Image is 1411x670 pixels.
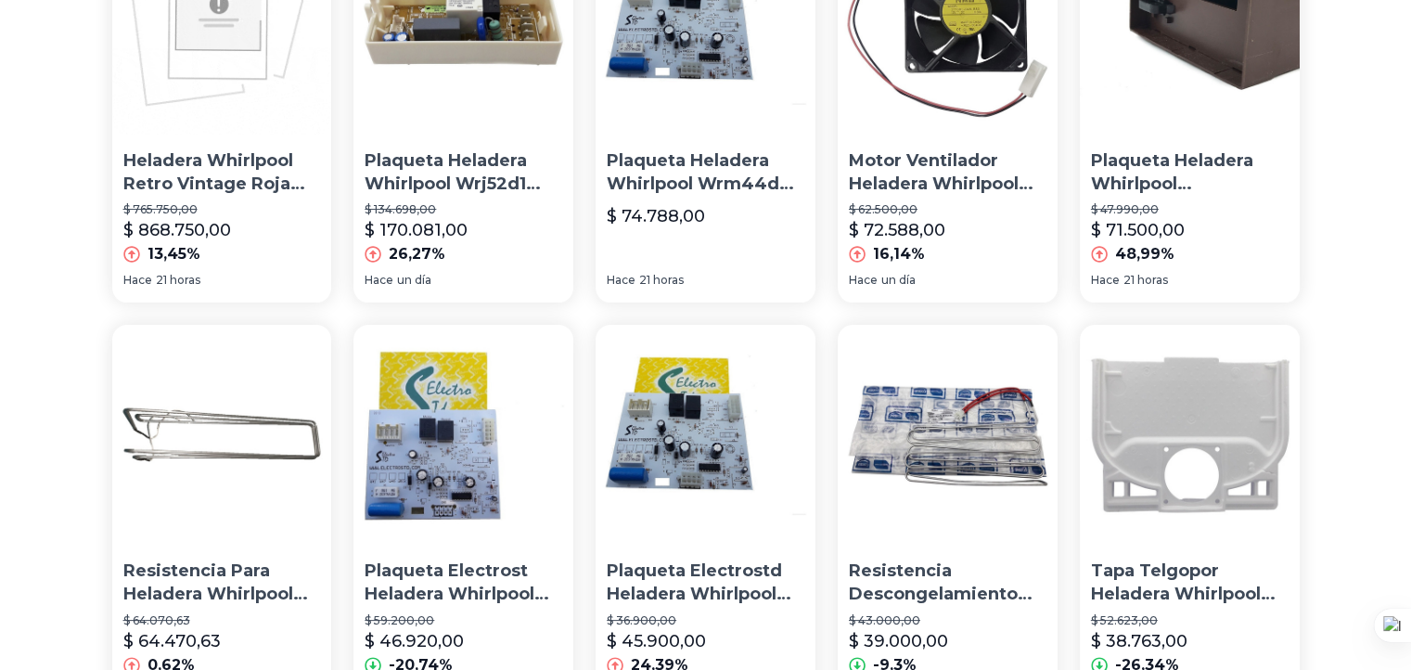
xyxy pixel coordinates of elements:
p: $ 74.788,00 [607,203,705,229]
p: Tapa Telgopor Heladera Whirlpool Wre51d1 Wre51x1 [1091,560,1289,606]
p: $ 868.750,00 [123,217,231,243]
p: Plaqueta Electrostd Heladera Whirlpool Wrw47x1 Seis Meses De Garantía! [607,560,804,606]
p: Plaqueta Heladera Whirlpool Wrm44d Excelente [GEOGRAPHIC_DATA]- [607,149,804,196]
span: un día [397,273,431,288]
span: 21 horas [156,273,200,288]
p: Heladera Whirlpool Retro Vintage Roja Wra09 R1 76lts [123,149,321,196]
p: 16,14% [873,243,925,265]
p: $ 43.000,00 [849,613,1046,628]
p: $ 52.623,00 [1091,613,1289,628]
img: Resistencia Para Heladera Whirlpool Arb240 /wri42 Superior [112,325,332,545]
p: $ 45.900,00 [607,628,706,654]
img: Tapa Telgopor Heladera Whirlpool Wre51d1 Wre51x1 [1080,325,1300,545]
p: $ 765.750,00 [123,202,321,217]
p: Plaqueta Heladera Whirlpool Wrj52d1 Wrj52p1 Original [365,149,562,196]
p: $ 64.470,63 [123,628,221,654]
p: $ 71.500,00 [1091,217,1185,243]
p: Plaqueta Heladera Whirlpool Wrm38/44/444/448 [1091,149,1289,196]
span: Hace [1091,273,1120,288]
p: $ 64.070,63 [123,613,321,628]
p: $ 134.698,00 [365,202,562,217]
p: $ 36.900,00 [607,613,804,628]
p: Resistencia Para Heladera Whirlpool Arb240 /wri42 Superior [123,560,321,606]
img: Resistencia Descongelamiento Heladera Whirlpool Arb220 221 [838,325,1058,545]
p: Plaqueta Electrost Heladera Whirlpool Erm30 Wrm47d1 Wrm36d [365,560,562,606]
p: $ 39.000,00 [849,628,948,654]
img: Plaqueta Electrostd Heladera Whirlpool Wrw47x1 Seis Meses De Garantía! [596,325,815,545]
p: $ 38.763,00 [1091,628,1187,654]
span: Hace [123,273,152,288]
span: Hace [607,273,635,288]
img: Plaqueta Electrost Heladera Whirlpool Erm30 Wrm47d1 Wrm36d [353,325,573,545]
p: $ 72.588,00 [849,217,945,243]
span: 21 horas [639,273,684,288]
span: 21 horas [1123,273,1168,288]
p: 26,27% [389,243,445,265]
p: 13,45% [148,243,200,265]
p: $ 62.500,00 [849,202,1046,217]
p: $ 46.920,00 [365,628,464,654]
span: un día [881,273,916,288]
p: $ 47.990,00 [1091,202,1289,217]
span: Hace [849,273,878,288]
p: $ 59.200,00 [365,613,562,628]
p: 48,99% [1115,243,1174,265]
p: Motor Ventilador Heladera Whirlpool Wre51 Wrx51 Original [849,149,1046,196]
span: Hace [365,273,393,288]
p: Resistencia Descongelamiento Heladera Whirlpool Arb220 221 [849,560,1046,606]
p: $ 170.081,00 [365,217,468,243]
